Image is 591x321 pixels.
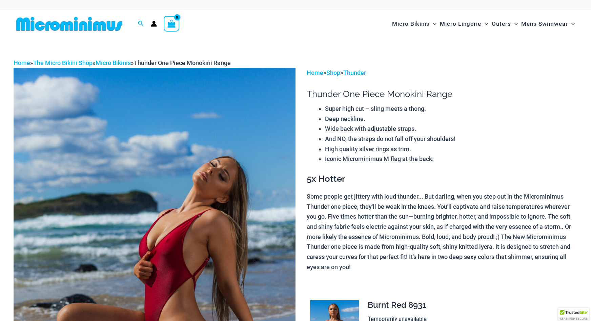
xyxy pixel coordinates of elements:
[307,69,323,76] a: Home
[325,124,577,134] li: Wide back with adjustable straps.
[307,89,577,99] h1: Thunder One Piece Monokini Range
[511,15,518,33] span: Menu Toggle
[164,16,179,32] a: View Shopping Cart, empty
[14,59,30,66] a: Home
[440,15,481,33] span: Micro Lingerie
[325,114,577,124] li: Deep neckline.
[307,68,577,78] p: > >
[492,15,511,33] span: Outers
[138,20,144,28] a: Search icon link
[326,69,340,76] a: Shop
[33,59,93,66] a: The Micro Bikini Shop
[481,15,488,33] span: Menu Toggle
[392,15,430,33] span: Micro Bikinis
[151,21,157,27] a: Account icon link
[134,59,231,66] span: Thunder One Piece Monokini Range
[325,134,577,144] li: And NO, the straps do not fall off your shoulders!
[307,192,577,272] p: Some people get jittery with loud thunder... But darling, when you step out in the Microminimus T...
[568,15,575,33] span: Menu Toggle
[14,16,125,32] img: MM SHOP LOGO FLAT
[343,69,366,76] a: Thunder
[325,144,577,154] li: High quality silver rings as trim.
[430,15,436,33] span: Menu Toggle
[96,59,131,66] a: Micro Bikinis
[558,308,589,321] div: TrustedSite Certified
[490,14,519,34] a: OutersMenu ToggleMenu Toggle
[14,59,231,66] span: » » »
[368,300,426,310] span: Burnt Red 8931
[325,104,577,114] li: Super high cut – sling meets a thong.
[438,14,490,34] a: Micro LingerieMenu ToggleMenu Toggle
[519,14,576,34] a: Mens SwimwearMenu ToggleMenu Toggle
[521,15,568,33] span: Mens Swimwear
[390,14,438,34] a: Micro BikinisMenu ToggleMenu Toggle
[307,173,577,185] h3: 5x Hotter
[389,13,577,35] nav: Site Navigation
[325,154,577,164] li: Iconic Microminimus M flag at the back.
